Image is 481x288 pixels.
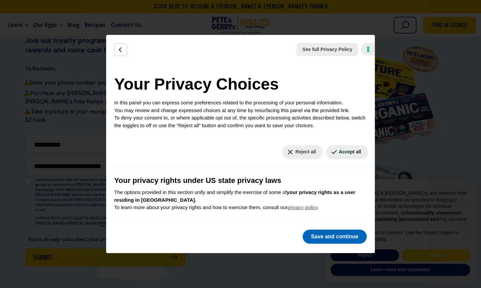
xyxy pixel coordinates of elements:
button: Back [114,43,127,56]
b: your privacy rights as a user residing in [GEOGRAPHIC_DATA]. [114,189,355,203]
a: iubenda - Cookie Policy and Cookie Compliance Management [361,43,375,56]
h3: Your privacy rights under US state privacy laws [114,175,367,186]
a: privacy policy [288,204,317,210]
p: In this panel you can express some preferences related to the processing of your personal informa... [114,99,367,129]
button: Save and continue [303,230,367,244]
h2: Your Privacy Choices [114,72,367,96]
button: See full Privacy Policy [297,43,358,56]
button: Accept all [326,145,368,158]
button: Reject all [282,145,323,158]
p: The options provided in this section unify and simplify the exercise of some of To learn more abo... [114,189,367,211]
span: See full Privacy Policy [302,46,352,53]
